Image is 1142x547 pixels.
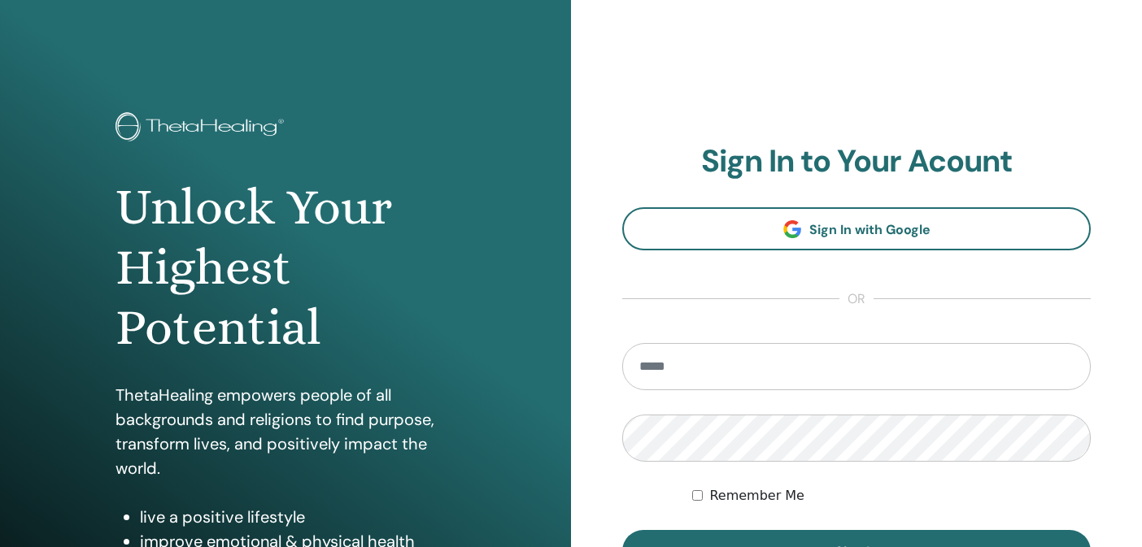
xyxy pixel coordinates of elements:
span: Sign In with Google [809,221,931,238]
p: ThetaHealing empowers people of all backgrounds and religions to find purpose, transform lives, a... [116,383,455,480]
h1: Unlock Your Highest Potential [116,177,455,358]
h2: Sign In to Your Acount [622,143,1091,180]
label: Remember Me [709,486,804,506]
li: live a positive lifestyle [140,505,455,529]
div: Keep me authenticated indefinitely or until I manually logout [692,486,1091,506]
span: or [839,289,874,309]
a: Sign In with Google [622,207,1091,250]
